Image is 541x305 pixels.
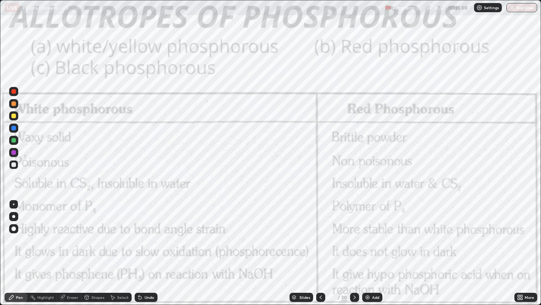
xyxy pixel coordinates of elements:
[328,295,336,300] div: 11
[525,295,534,299] div: More
[506,3,537,12] button: End Class
[299,295,310,299] div: Slides
[145,295,154,299] div: Undo
[117,295,129,299] div: Select
[7,5,17,11] p: LIVE
[476,5,482,11] img: class-settings-icons
[337,295,340,300] div: /
[484,6,499,10] p: Settings
[16,295,23,299] div: Pen
[372,295,379,299] div: Add
[393,5,414,11] p: Recording
[37,295,54,299] div: Highlight
[91,295,104,299] div: Shapes
[364,294,371,300] img: add-slide-button
[385,5,391,11] img: recording.375f2c34.svg
[67,295,78,299] div: Eraser
[509,5,515,11] img: end-class-cross
[341,294,347,301] div: 30
[22,5,68,11] p: P Block Elements - 03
